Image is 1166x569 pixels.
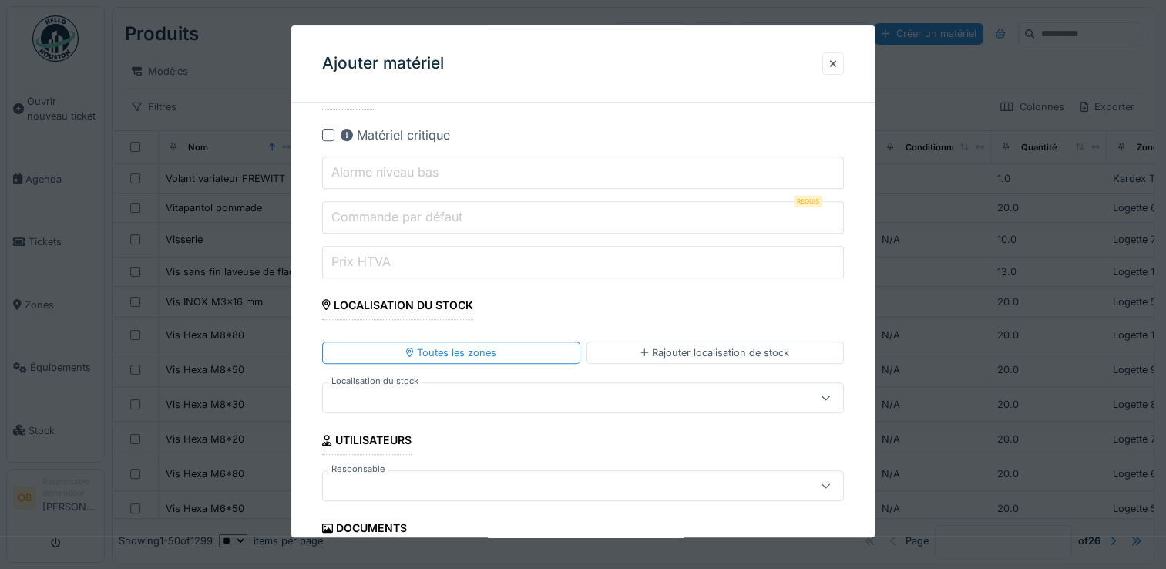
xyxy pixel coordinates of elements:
[328,252,394,271] label: Prix HTVA
[640,345,789,360] div: Rajouter localisation de stock
[322,54,444,73] h3: Ajouter matériel
[328,163,442,181] label: Alarme niveau bas
[341,126,450,144] div: Matériel critique
[322,294,473,320] div: Localisation du stock
[322,517,407,543] div: Documents
[322,84,375,110] div: Stock
[406,345,496,360] div: Toutes les zones
[322,429,411,455] div: Utilisateurs
[794,195,822,207] div: Requis
[328,375,422,388] label: Localisation du stock
[328,207,465,226] label: Commande par défaut
[328,463,388,476] label: Responsable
